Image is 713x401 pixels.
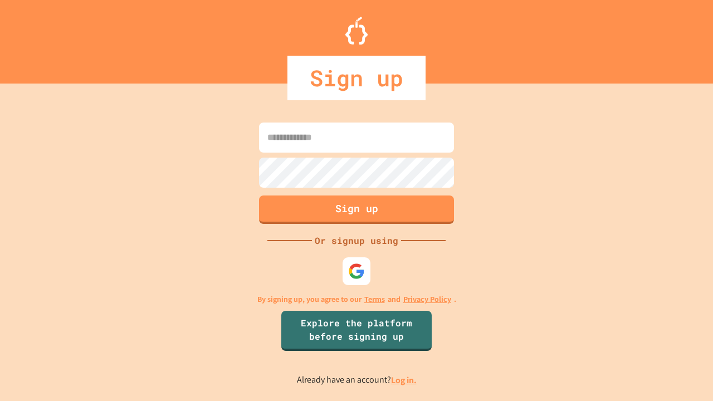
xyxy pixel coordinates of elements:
[348,263,365,280] img: google-icon.svg
[259,195,454,224] button: Sign up
[287,56,426,100] div: Sign up
[364,294,385,305] a: Terms
[257,294,456,305] p: By signing up, you agree to our and .
[345,17,368,45] img: Logo.svg
[281,311,432,351] a: Explore the platform before signing up
[391,374,417,386] a: Log in.
[297,373,417,387] p: Already have an account?
[312,234,401,247] div: Or signup using
[403,294,451,305] a: Privacy Policy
